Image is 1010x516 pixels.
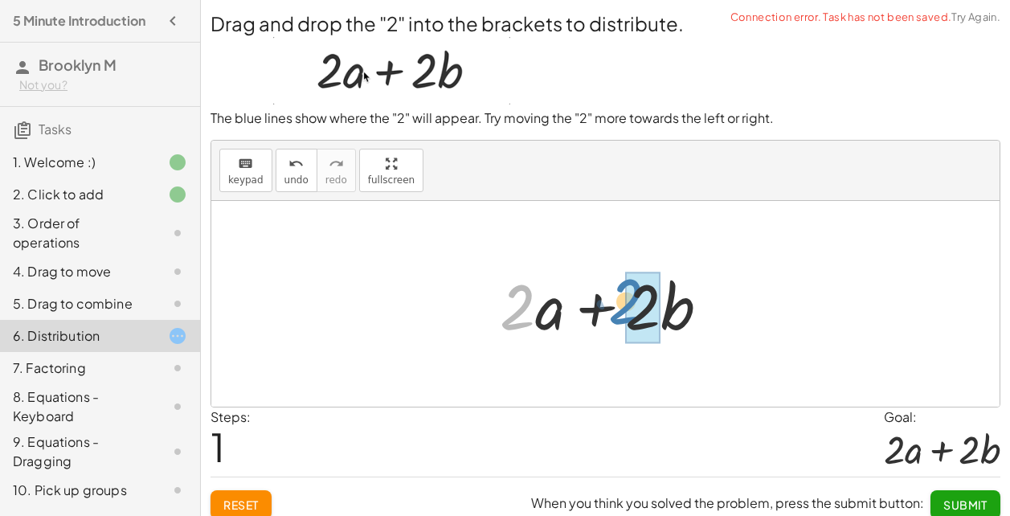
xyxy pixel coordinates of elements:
i: Task finished. [168,153,187,172]
span: Connection error. Task has not been saved. [730,10,1000,26]
i: undo [288,154,304,174]
label: Steps: [211,408,251,425]
div: 1. Welcome :) [13,153,142,172]
button: undoundo [276,149,317,192]
div: 5. Drag to combine [13,294,142,313]
i: Task started. [168,326,187,346]
img: dc67eec84e4b37c1e7b99ad5a1a17e8066cba3efdf3fc1a99d68a70915cbe56f.gif [273,37,510,104]
span: 1 [211,422,225,471]
p: The blue lines show where the "2" will appear. Try moving the "2" more towards the left or right. [211,109,1000,128]
div: 3. Order of operations [13,214,142,252]
i: Task not started. [168,262,187,281]
span: keypad [228,174,264,186]
i: Task not started. [168,442,187,461]
a: Try Again. [951,10,1000,23]
span: fullscreen [368,174,415,186]
i: redo [329,154,344,174]
button: redoredo [317,149,356,192]
h2: Drag and drop the "2" into the brackets to distribute. [211,10,1000,37]
div: 4. Drag to move [13,262,142,281]
span: undo [284,174,309,186]
div: 8. Equations - Keyboard [13,387,142,426]
div: Goal: [884,407,1000,427]
i: Task not started. [168,397,187,416]
div: 7. Factoring [13,358,142,378]
i: Task not started. [168,223,187,243]
button: fullscreen [359,149,423,192]
div: 9. Equations - Dragging [13,432,142,471]
div: 2. Click to add [13,185,142,204]
div: Not you? [19,77,187,93]
span: Brooklyn M [39,55,117,74]
div: 6. Distribution [13,326,142,346]
div: 10. Pick up groups [13,481,142,500]
span: Tasks [39,121,72,137]
span: redo [325,174,347,186]
i: keyboard [238,154,253,174]
span: When you think you solved the problem, press the submit button: [531,494,924,511]
i: Task not started. [168,294,187,313]
button: keyboardkeypad [219,149,272,192]
i: Task finished. [168,185,187,204]
span: Submit [943,498,988,512]
span: Reset [223,498,259,512]
h4: 5 Minute Introduction [13,11,145,31]
i: Task not started. [168,481,187,500]
i: Task not started. [168,358,187,378]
